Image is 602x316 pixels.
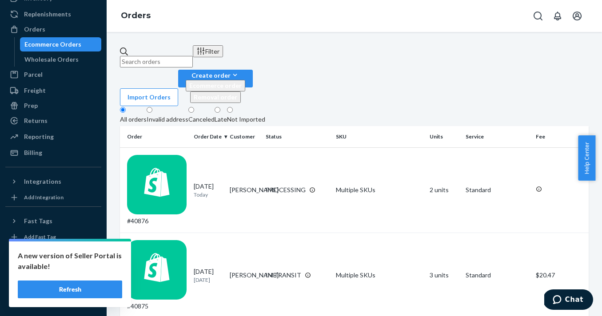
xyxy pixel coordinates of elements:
[194,182,223,198] div: [DATE]
[147,107,152,113] input: Invalid address
[215,107,220,113] input: Late
[24,132,54,141] div: Reporting
[194,191,223,198] p: Today
[120,88,178,106] button: Import Orders
[114,3,158,29] ol: breadcrumbs
[332,126,426,147] th: SKU
[196,47,219,56] div: Filter
[24,194,64,201] div: Add Integration
[332,147,426,233] td: Multiple SKUs
[5,22,101,36] a: Orders
[24,177,61,186] div: Integrations
[266,271,301,280] div: IN TRANSIT
[120,107,126,113] input: All orders
[186,71,245,80] div: Create order
[20,37,102,51] a: Ecommerce Orders
[568,7,586,25] button: Open account menu
[466,271,529,280] p: Standard
[5,83,101,98] a: Freight
[5,67,101,82] a: Parcel
[544,289,593,312] iframe: Opens a widget where you can chat to one of our agents
[18,280,122,298] button: Refresh
[230,133,259,140] div: Customer
[262,126,332,147] th: Status
[24,217,52,225] div: Fast Tags
[266,186,306,194] div: PROCESSING
[24,86,46,95] div: Freight
[426,126,462,147] th: Units
[5,261,101,275] button: Talk to Support
[24,10,71,19] div: Replenishments
[193,45,223,57] button: Filter
[532,126,589,147] th: Fee
[120,56,193,67] input: Search orders
[20,52,102,67] a: Wholesale Orders
[189,82,242,89] span: Ecommerce order
[462,126,532,147] th: Service
[226,147,262,233] td: [PERSON_NAME]
[5,130,101,144] a: Reporting
[5,276,101,290] a: Help Center
[5,192,101,203] a: Add Integration
[190,126,226,147] th: Order Date
[127,155,187,225] div: #40876
[190,91,241,103] button: Removal order
[549,7,566,25] button: Open notifications
[227,107,233,113] input: Not Imported
[186,80,245,91] button: Ecommerce order
[24,233,56,241] div: Add Fast Tag
[5,246,101,260] a: Settings
[5,214,101,228] button: Fast Tags
[18,250,122,272] p: A new version of Seller Portal is available!
[215,115,227,124] div: Late
[24,55,79,64] div: Wholesale Orders
[5,232,101,242] a: Add Fast Tag
[24,70,43,79] div: Parcel
[127,240,187,311] div: #40875
[194,276,223,284] p: [DATE]
[178,70,253,87] button: Create orderEcommerce orderRemoval order
[426,147,462,233] td: 2 units
[24,101,38,110] div: Prep
[5,174,101,189] button: Integrations
[194,267,223,284] div: [DATE]
[147,115,188,124] div: Invalid address
[24,116,48,125] div: Returns
[5,291,101,305] button: Give Feedback
[194,93,237,101] span: Removal order
[120,115,147,124] div: All orders
[24,40,81,49] div: Ecommerce Orders
[120,126,190,147] th: Order
[121,11,151,20] a: Orders
[578,135,595,181] button: Help Center
[5,114,101,128] a: Returns
[24,25,45,34] div: Orders
[529,7,547,25] button: Open Search Box
[5,146,101,160] a: Billing
[5,99,101,113] a: Prep
[24,148,42,157] div: Billing
[466,186,529,194] p: Standard
[188,107,194,113] input: Canceled
[227,115,265,124] div: Not Imported
[188,115,215,124] div: Canceled
[5,7,101,21] a: Replenishments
